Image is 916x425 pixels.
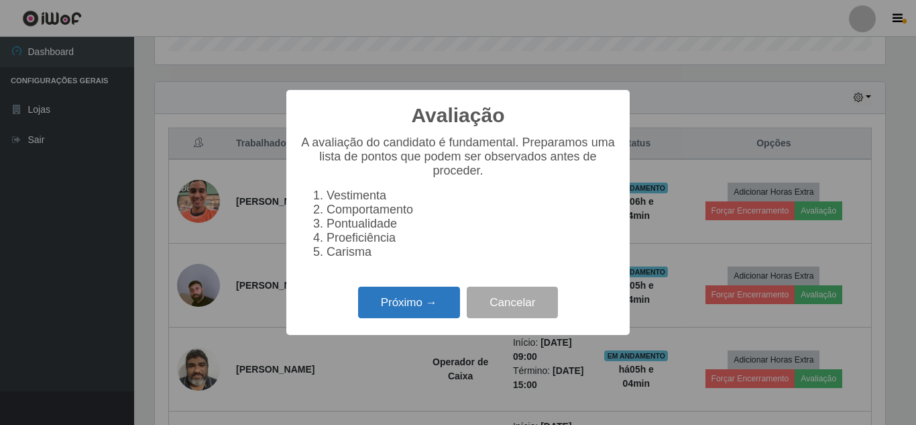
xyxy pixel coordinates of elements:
[327,189,616,203] li: Vestimenta
[327,217,616,231] li: Pontualidade
[300,136,616,178] p: A avaliação do candidato é fundamental. Preparamos uma lista de pontos que podem ser observados a...
[358,287,460,318] button: Próximo →
[467,287,558,318] button: Cancelar
[327,203,616,217] li: Comportamento
[412,103,505,128] h2: Avaliação
[327,245,616,259] li: Carisma
[327,231,616,245] li: Proeficiência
